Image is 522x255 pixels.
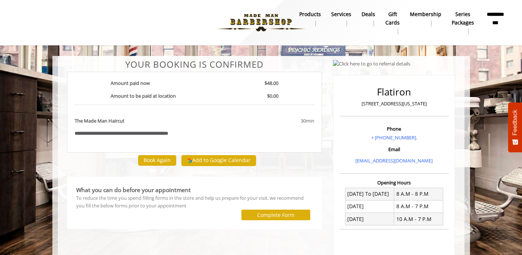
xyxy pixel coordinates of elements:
[345,200,394,213] td: [DATE]
[76,186,191,194] b: What you can do before your appointment
[405,9,447,28] a: MembershipMembership
[181,155,256,166] button: Add to Google Calendar
[257,212,295,218] label: Complete Form
[385,10,400,27] b: gift cards
[447,9,479,36] a: Series packagesSeries packages
[67,60,322,69] center: Your Booking is confirmed
[326,9,356,28] a: ServicesServices
[333,60,410,68] img: Click here to go to referral details
[241,210,310,220] button: Complete Form
[380,9,405,36] a: Gift cardsgift cards
[394,188,443,200] td: 8 A.M - 8 P.M
[371,134,417,141] a: + [PHONE_NUMBER].
[267,93,278,99] b: $0.00
[394,213,443,225] td: 10 A.M - 7 P.M
[111,93,176,99] b: Amount to be paid at location
[75,117,125,125] b: The Made Man Haircut
[341,100,447,108] p: [STREET_ADDRESS][US_STATE]
[512,110,518,135] span: Feedback
[340,180,449,185] h3: Opening Hours
[356,9,380,28] a: DealsDeals
[264,80,278,86] b: $48.00
[76,194,313,210] div: To reduce the time you spend filling forms in the store and help us prepare for your visit, we re...
[299,10,321,18] b: products
[341,126,447,131] h3: Phone
[242,117,314,125] div: 30min
[508,102,522,152] button: Feedback - Show survey
[341,147,447,152] h3: Email
[211,3,311,43] img: Made Man Barbershop logo
[138,155,176,166] button: Book Again
[452,10,474,27] b: Series packages
[345,213,394,225] td: [DATE]
[111,80,150,86] b: Amount paid now
[294,9,326,28] a: Productsproducts
[410,10,441,18] b: Membership
[345,188,394,200] td: [DATE] To [DATE]
[331,10,351,18] b: Services
[362,10,375,18] b: Deals
[341,87,447,97] h2: Flatiron
[355,157,433,164] a: [EMAIL_ADDRESS][DOMAIN_NAME]
[394,200,443,213] td: 8 A.M - 7 P.M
